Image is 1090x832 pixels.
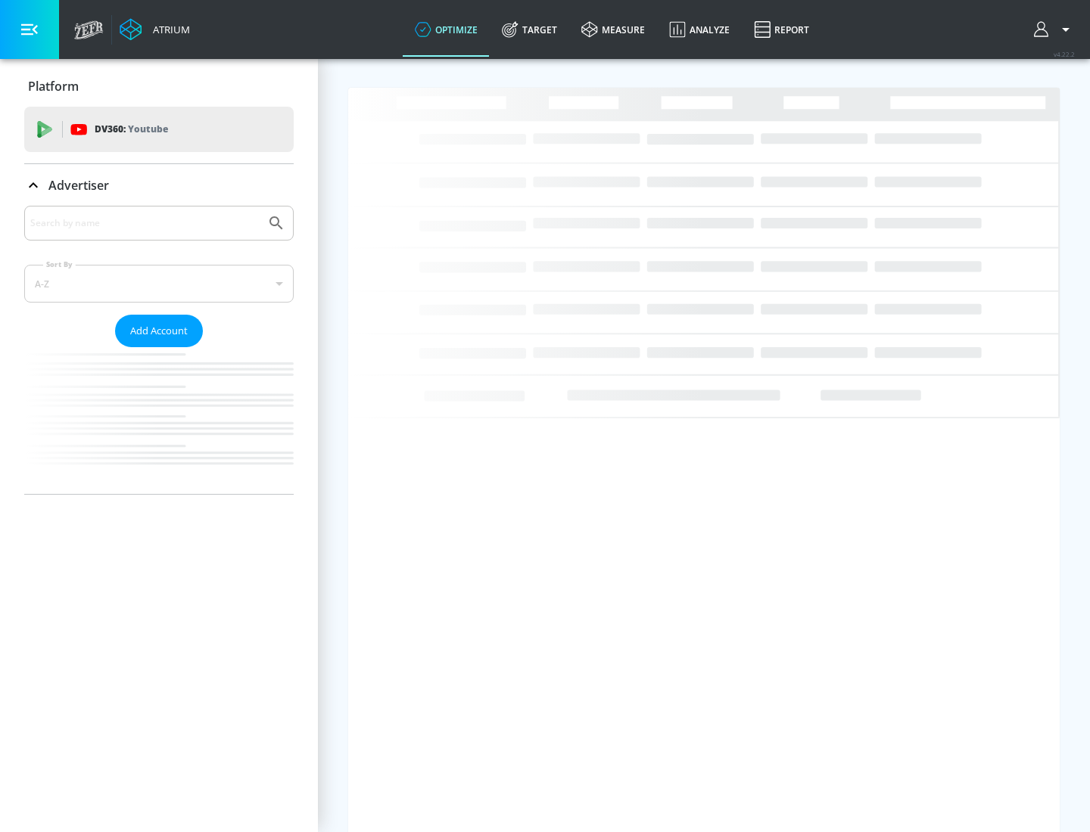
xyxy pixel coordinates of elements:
[657,2,742,57] a: Analyze
[95,121,168,138] p: DV360:
[24,347,294,494] nav: list of Advertiser
[28,78,79,95] p: Platform
[24,206,294,494] div: Advertiser
[130,322,188,340] span: Add Account
[569,2,657,57] a: measure
[24,107,294,152] div: DV360: Youtube
[115,315,203,347] button: Add Account
[48,177,109,194] p: Advertiser
[147,23,190,36] div: Atrium
[43,259,76,269] label: Sort By
[24,164,294,206] div: Advertiser
[30,213,260,233] input: Search by name
[24,65,294,107] div: Platform
[120,18,190,41] a: Atrium
[403,2,490,57] a: optimize
[742,2,821,57] a: Report
[490,2,569,57] a: Target
[24,265,294,303] div: A-Z
[1054,50,1075,58] span: v 4.22.2
[128,121,168,137] p: Youtube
